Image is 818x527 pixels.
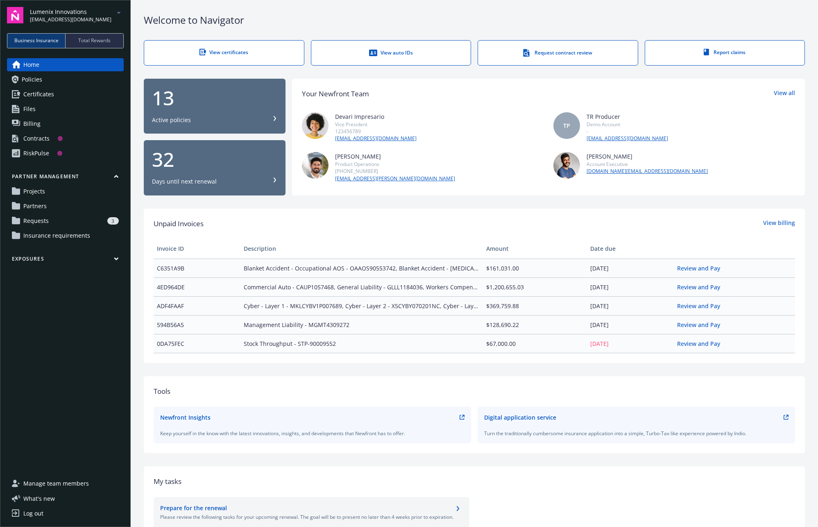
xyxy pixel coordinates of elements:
td: 0DA75FEC [154,334,240,353]
div: View certificates [161,49,288,56]
div: Digital application service [484,413,556,422]
div: RiskPulse [23,147,49,160]
img: photo [302,152,329,179]
a: Review and Pay [677,264,727,272]
span: Insurance requirements [23,229,90,242]
div: [PHONE_NUMBER] [335,168,455,175]
a: [EMAIL_ADDRESS][DOMAIN_NAME] [587,135,668,142]
th: Invoice ID [154,239,240,259]
td: [DATE] [587,334,674,353]
a: Request contract review [478,40,638,66]
div: Days until next renewal [152,177,217,186]
span: Unpaid Invoices [154,218,204,229]
a: Contracts [7,132,124,145]
span: Manage team members [23,477,89,490]
a: [DOMAIN_NAME][EMAIL_ADDRESS][DOMAIN_NAME] [587,168,708,175]
a: Requests3 [7,214,124,227]
span: Cyber - Layer 1 - MKLCYBV1P007689, Cyber - Layer 2 - X5CYBY070201NC, Cyber - Layer 3 - CX3LPY0387... [244,302,480,310]
a: Billing [7,117,124,130]
td: $128,690.22 [483,315,587,334]
img: photo [553,152,580,179]
a: Review and Pay [677,283,727,291]
span: Projects [23,185,45,198]
a: Review and Pay [677,302,727,310]
a: View certificates [144,40,304,66]
span: Certificates [23,88,54,101]
div: [PERSON_NAME] [335,152,455,161]
div: Log out [23,507,43,520]
span: Policies [22,73,42,86]
div: 3 [107,217,119,225]
button: Lumenix Innovations[EMAIL_ADDRESS][DOMAIN_NAME]arrowDropDown [30,7,124,23]
div: Your Newfront Team [302,89,369,99]
div: 13 [152,88,277,108]
span: What ' s new [23,494,55,503]
div: My tasks [154,476,795,487]
div: Report claims [662,49,789,56]
a: [EMAIL_ADDRESS][DOMAIN_NAME] [335,135,417,142]
a: Files [7,102,124,116]
div: 32 [152,150,277,169]
a: Review and Pay [677,321,727,329]
span: TP [563,121,570,130]
th: Amount [483,239,587,259]
a: View auto IDs [311,40,471,66]
button: Partner management [7,173,124,183]
div: Demo Account [587,121,668,128]
td: 4ED964DE [154,277,240,296]
td: [DATE] [587,277,674,296]
th: Description [240,239,483,259]
div: Active policies [152,116,191,124]
div: Prepare for the renewal [160,504,227,513]
th: Date due [587,239,674,259]
a: arrowDropDown [114,7,124,17]
span: Home [23,58,39,71]
a: Policies [7,73,124,86]
td: $67,000.00 [483,334,587,353]
div: Request contract review [494,49,621,57]
div: Welcome to Navigator [144,13,805,27]
a: Projects [7,185,124,198]
td: $161,031.00 [483,259,587,277]
td: C6351A9B [154,259,240,277]
div: Product Operations [335,161,455,168]
div: Contracts [23,132,50,145]
span: [EMAIL_ADDRESS][DOMAIN_NAME] [30,16,111,23]
span: Stock Throughput - STP-90009552 [244,339,480,348]
td: $369,759.88 [483,296,587,315]
td: ADF4FAAF [154,296,240,315]
a: View billing [763,218,795,229]
td: 594B56A5 [154,315,240,334]
img: navigator-logo.svg [7,7,23,23]
a: View all [774,89,795,99]
button: 32Days until next renewal [144,140,286,195]
a: chevronRight [453,504,463,513]
div: Vice President [335,121,417,128]
a: Certificates [7,88,124,101]
a: [EMAIL_ADDRESS][PERSON_NAME][DOMAIN_NAME] [335,175,455,182]
span: Billing [23,117,41,130]
span: Lumenix Innovations [30,7,111,16]
div: Newfront Insights [160,413,211,422]
div: Turn the traditionally cumbersome insurance application into a simple, Turbo-Tax like experience ... [484,430,789,437]
span: Requests [23,214,49,227]
div: [PERSON_NAME] [587,152,708,161]
a: Home [7,58,124,71]
a: Report claims [645,40,805,66]
div: - [587,128,668,135]
a: RiskPulse [7,147,124,160]
span: Business Insurance [14,37,59,44]
div: View auto IDs [328,49,455,57]
td: [DATE] [587,296,674,315]
div: Account Executive [587,161,708,168]
span: Partners [23,200,47,213]
span: Total Rewards [78,37,111,44]
a: Partners [7,200,124,213]
button: Exposures [7,255,124,266]
img: photo [302,112,329,139]
td: [DATE] [587,315,674,334]
span: Blanket Accident - Occupational AOS - OAAOS90553742, Blanket Accident - [MEDICAL_DATA] CA - OACA1... [244,264,480,273]
div: Devari Impresario [335,112,417,121]
a: Manage team members [7,477,124,490]
td: $1,200,655.03 [483,277,587,296]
